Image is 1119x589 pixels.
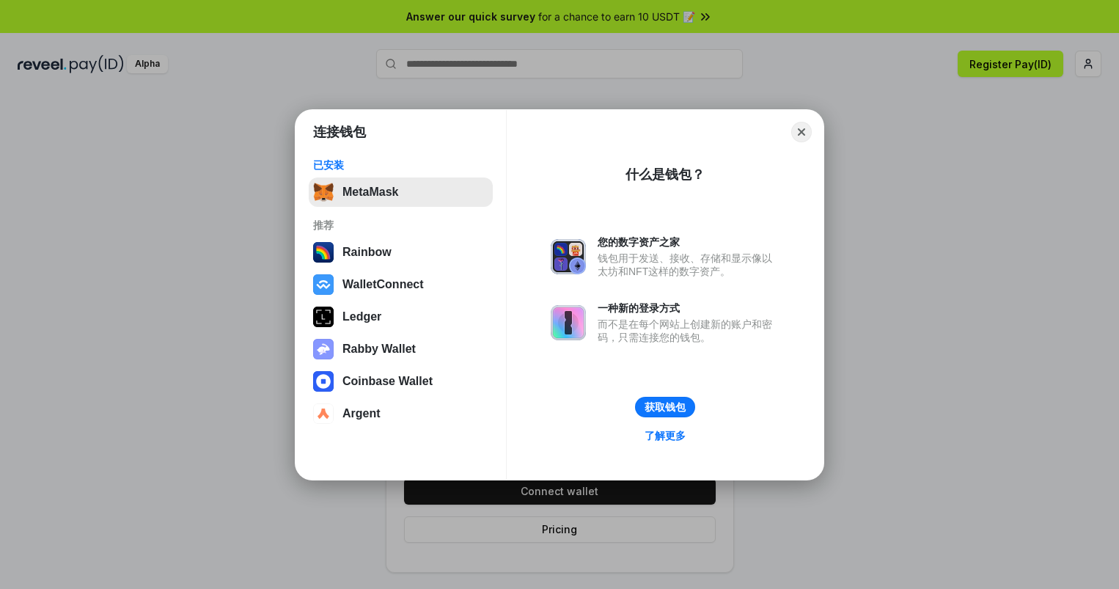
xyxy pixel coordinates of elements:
div: MetaMask [342,186,398,199]
img: svg+xml,%3Csvg%20width%3D%22120%22%20height%3D%22120%22%20viewBox%3D%220%200%20120%20120%22%20fil... [313,242,334,263]
div: 您的数字资产之家 [598,235,779,249]
div: 推荐 [313,219,488,232]
a: 了解更多 [636,426,694,445]
div: 什么是钱包？ [625,166,705,183]
button: WalletConnect [309,270,493,299]
img: svg+xml,%3Csvg%20width%3D%2228%22%20height%3D%2228%22%20viewBox%3D%220%200%2028%2028%22%20fill%3D... [313,274,334,295]
img: svg+xml,%3Csvg%20fill%3D%22none%22%20height%3D%2233%22%20viewBox%3D%220%200%2035%2033%22%20width%... [313,182,334,202]
div: 已安装 [313,158,488,172]
div: Argent [342,407,381,420]
div: Rainbow [342,246,392,259]
button: Coinbase Wallet [309,367,493,396]
button: MetaMask [309,178,493,207]
div: Coinbase Wallet [342,375,433,388]
button: Rainbow [309,238,493,267]
button: Close [791,122,812,142]
div: Rabby Wallet [342,343,416,356]
div: 而不是在每个网站上创建新的账户和密码，只需连接您的钱包。 [598,318,779,344]
button: Argent [309,399,493,428]
img: svg+xml,%3Csvg%20xmlns%3D%22http%3A%2F%2Fwww.w3.org%2F2000%2Fsvg%22%20fill%3D%22none%22%20viewBox... [313,339,334,359]
div: 了解更多 [645,429,686,442]
h1: 连接钱包 [313,123,366,141]
img: svg+xml,%3Csvg%20xmlns%3D%22http%3A%2F%2Fwww.w3.org%2F2000%2Fsvg%22%20fill%3D%22none%22%20viewBox... [551,305,586,340]
div: 一种新的登录方式 [598,301,779,315]
img: svg+xml,%3Csvg%20width%3D%2228%22%20height%3D%2228%22%20viewBox%3D%220%200%2028%2028%22%20fill%3D... [313,371,334,392]
div: Ledger [342,310,381,323]
button: Rabby Wallet [309,334,493,364]
img: svg+xml,%3Csvg%20width%3D%2228%22%20height%3D%2228%22%20viewBox%3D%220%200%2028%2028%22%20fill%3D... [313,403,334,424]
button: 获取钱包 [635,397,695,417]
div: 钱包用于发送、接收、存储和显示像以太坊和NFT这样的数字资产。 [598,252,779,278]
button: Ledger [309,302,493,332]
div: 获取钱包 [645,400,686,414]
img: svg+xml,%3Csvg%20xmlns%3D%22http%3A%2F%2Fwww.w3.org%2F2000%2Fsvg%22%20fill%3D%22none%22%20viewBox... [551,239,586,274]
div: WalletConnect [342,278,424,291]
img: svg+xml,%3Csvg%20xmlns%3D%22http%3A%2F%2Fwww.w3.org%2F2000%2Fsvg%22%20width%3D%2228%22%20height%3... [313,307,334,327]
